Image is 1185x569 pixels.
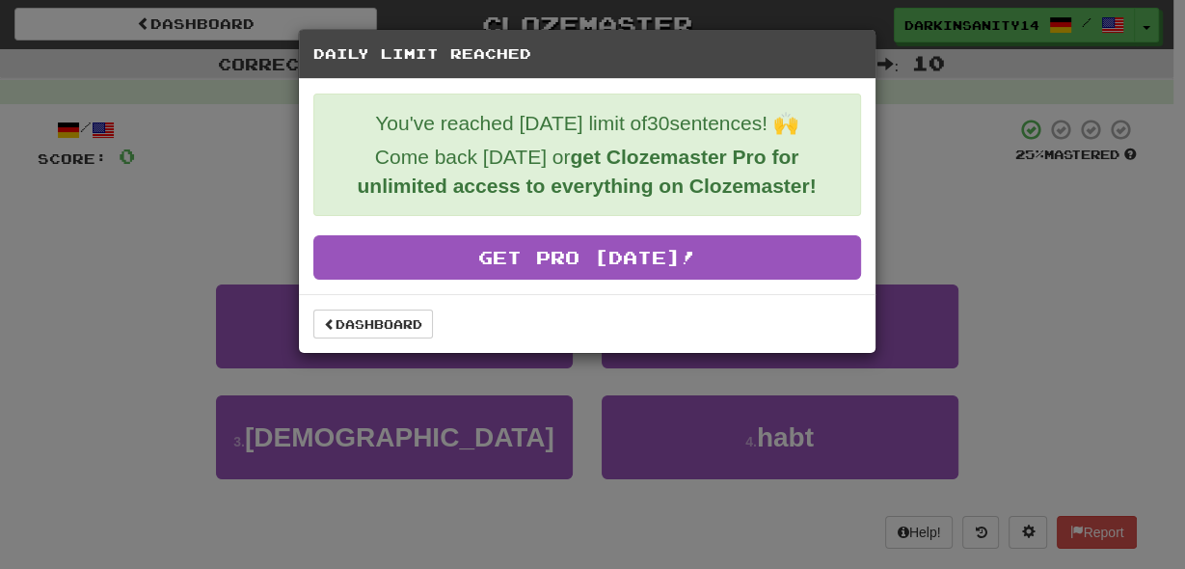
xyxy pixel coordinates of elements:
[313,44,861,64] h5: Daily Limit Reached
[313,310,433,339] a: Dashboard
[357,146,816,197] strong: get Clozemaster Pro for unlimited access to everything on Clozemaster!
[313,235,861,280] a: Get Pro [DATE]!
[329,109,846,138] p: You've reached [DATE] limit of 30 sentences! 🙌
[329,143,846,201] p: Come back [DATE] or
